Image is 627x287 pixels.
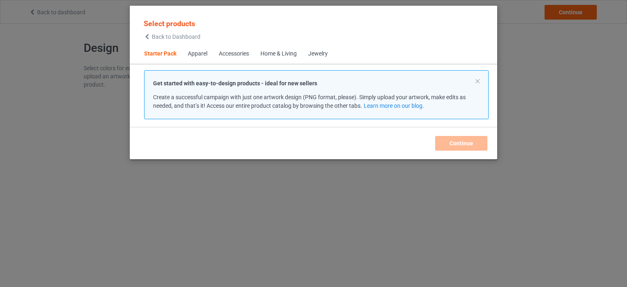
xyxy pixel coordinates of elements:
div: Jewelry [308,50,328,58]
div: Home & Living [260,50,297,58]
div: Apparel [188,50,207,58]
span: Create a successful campaign with just one artwork design (PNG format, please). Simply upload you... [153,94,466,109]
div: Accessories [219,50,249,58]
a: Learn more on our blog. [364,102,424,109]
span: Back to Dashboard [152,33,200,40]
strong: Get started with easy-to-design products - ideal for new sellers [153,80,317,87]
span: Select products [144,19,195,28]
span: Starter Pack [138,44,182,64]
